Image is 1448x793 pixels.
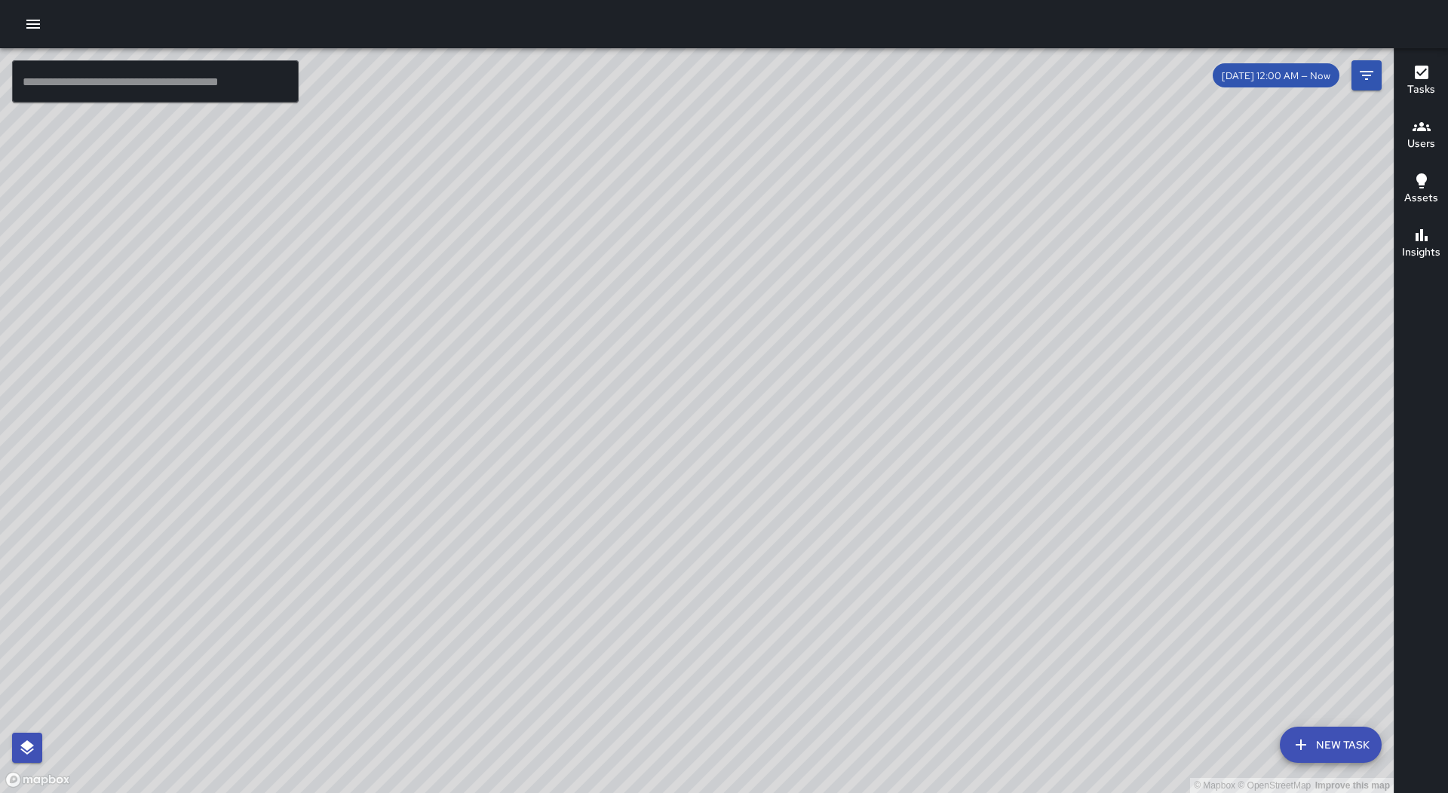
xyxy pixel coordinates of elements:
[1394,163,1448,217] button: Assets
[1394,109,1448,163] button: Users
[1407,81,1435,98] h6: Tasks
[1351,60,1382,90] button: Filters
[1394,217,1448,271] button: Insights
[1394,54,1448,109] button: Tasks
[1280,727,1382,763] button: New Task
[1407,136,1435,152] h6: Users
[1404,190,1438,207] h6: Assets
[1213,69,1339,82] span: [DATE] 12:00 AM — Now
[1402,244,1440,261] h6: Insights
